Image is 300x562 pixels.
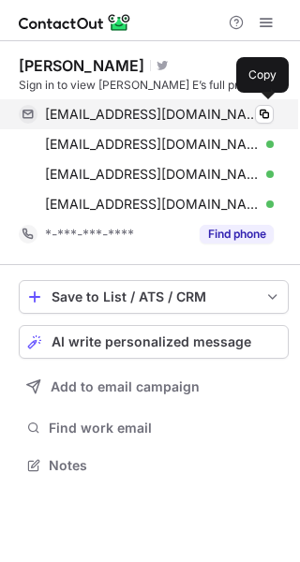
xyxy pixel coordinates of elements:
[52,289,256,304] div: Save to List / ATS / CRM
[19,452,289,479] button: Notes
[51,379,200,394] span: Add to email campaign
[45,166,260,183] span: [EMAIL_ADDRESS][DOMAIN_NAME]
[19,280,289,314] button: save-profile-one-click
[19,325,289,359] button: AI write personalized message
[45,196,260,213] span: [EMAIL_ADDRESS][DOMAIN_NAME]
[52,334,251,349] span: AI write personalized message
[45,136,260,153] span: [EMAIL_ADDRESS][DOMAIN_NAME]
[19,415,289,441] button: Find work email
[19,56,144,75] div: [PERSON_NAME]
[19,370,289,404] button: Add to email campaign
[49,420,281,436] span: Find work email
[45,106,260,123] span: [EMAIL_ADDRESS][DOMAIN_NAME]
[49,457,281,474] span: Notes
[200,225,274,244] button: Reveal Button
[19,11,131,34] img: ContactOut v5.3.10
[19,77,289,94] div: Sign in to view [PERSON_NAME] E’s full profile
